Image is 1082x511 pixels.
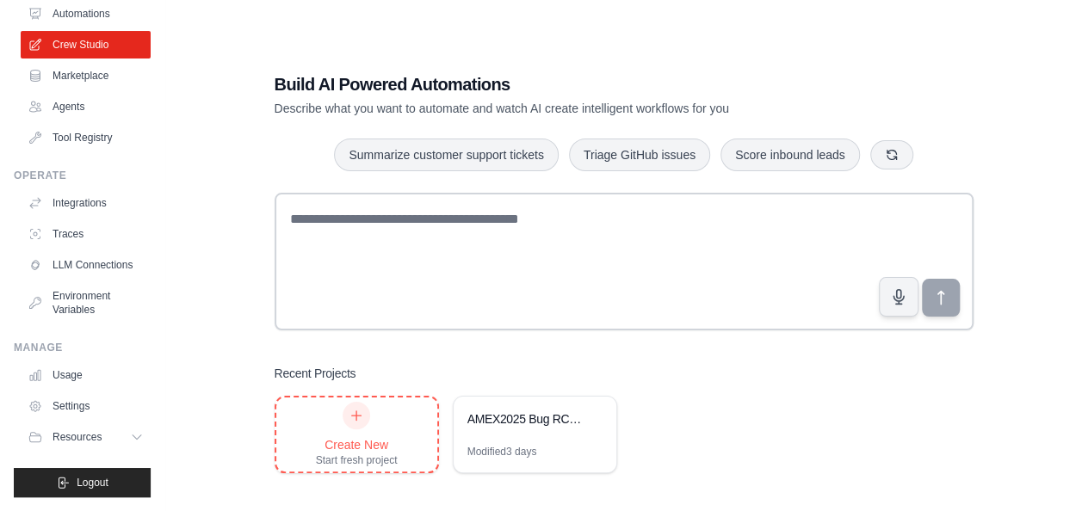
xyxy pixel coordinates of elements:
a: Tool Registry [21,124,151,151]
div: AMEX2025 Bug RCA Analysis [467,410,585,428]
button: Triage GitHub issues [569,139,710,171]
iframe: Chat Widget [996,428,1082,511]
a: Settings [21,392,151,420]
button: Resources [21,423,151,451]
button: Summarize customer support tickets [334,139,558,171]
a: Environment Variables [21,282,151,323]
h1: Build AI Powered Automations [275,72,853,96]
button: Get new suggestions [870,140,913,169]
a: Crew Studio [21,31,151,58]
span: Logout [77,476,108,489]
a: Usage [21,361,151,389]
span: Resources [53,430,102,444]
div: Create New [316,436,398,453]
a: Agents [21,93,151,120]
a: Traces [21,220,151,248]
p: Describe what you want to automate and watch AI create intelligent workflows for you [275,100,853,117]
div: Start fresh project [316,453,398,467]
div: Manage [14,341,151,354]
div: Modified 3 days [467,445,537,459]
a: Integrations [21,189,151,217]
button: Logout [14,468,151,497]
button: Click to speak your automation idea [879,277,918,317]
div: Operate [14,169,151,182]
a: Marketplace [21,62,151,89]
button: Score inbound leads [720,139,860,171]
h3: Recent Projects [275,365,356,382]
a: LLM Connections [21,251,151,279]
